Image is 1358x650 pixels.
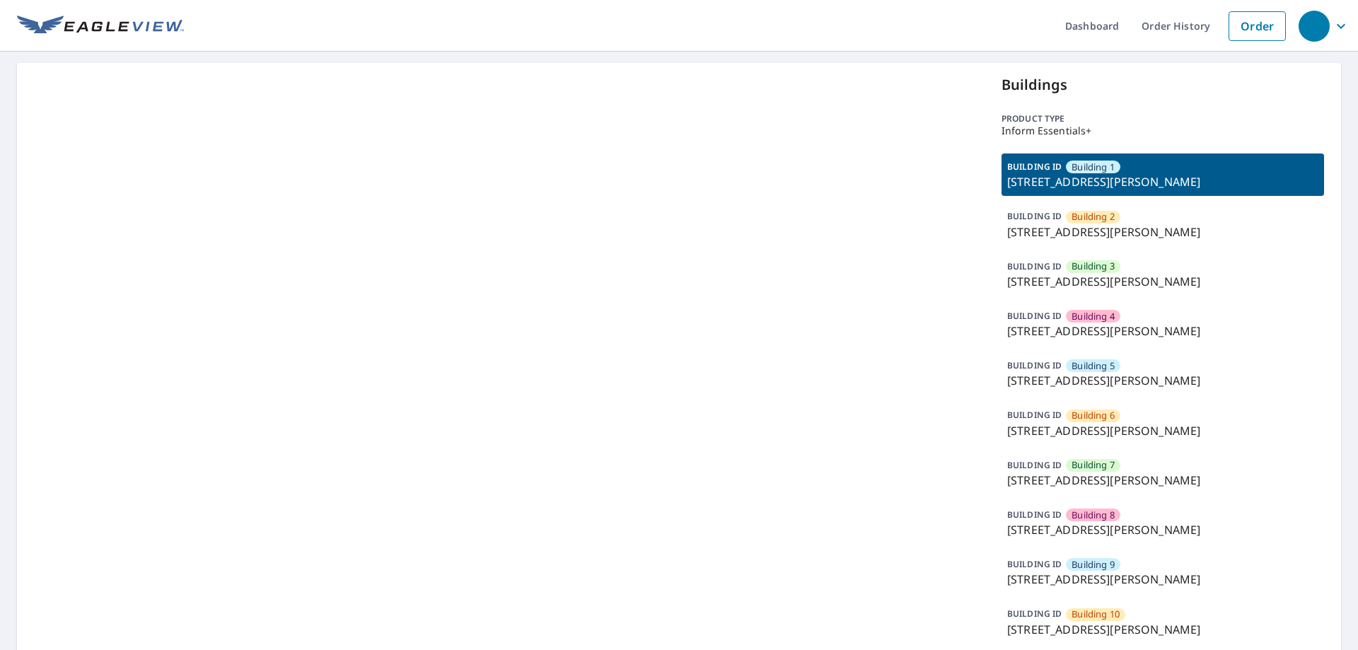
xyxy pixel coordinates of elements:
[1007,372,1318,389] p: [STREET_ADDRESS][PERSON_NAME]
[1007,359,1062,371] p: BUILDING ID
[1007,224,1318,240] p: [STREET_ADDRESS][PERSON_NAME]
[1007,260,1062,272] p: BUILDING ID
[1007,558,1062,570] p: BUILDING ID
[1002,74,1324,95] p: Buildings
[1072,161,1115,174] span: Building 1
[1007,310,1062,322] p: BUILDING ID
[1007,323,1318,339] p: [STREET_ADDRESS][PERSON_NAME]
[1007,273,1318,290] p: [STREET_ADDRESS][PERSON_NAME]
[1072,359,1115,373] span: Building 5
[1072,458,1115,472] span: Building 7
[1007,621,1318,638] p: [STREET_ADDRESS][PERSON_NAME]
[1002,125,1324,137] p: Inform Essentials+
[1007,173,1318,190] p: [STREET_ADDRESS][PERSON_NAME]
[1007,472,1318,489] p: [STREET_ADDRESS][PERSON_NAME]
[1072,210,1115,224] span: Building 2
[1007,571,1318,588] p: [STREET_ADDRESS][PERSON_NAME]
[17,16,184,37] img: EV Logo
[1007,608,1062,620] p: BUILDING ID
[1007,422,1318,439] p: [STREET_ADDRESS][PERSON_NAME]
[1072,409,1115,422] span: Building 6
[1002,112,1324,125] p: Product type
[1072,509,1115,522] span: Building 8
[1072,558,1115,571] span: Building 9
[1007,459,1062,471] p: BUILDING ID
[1007,409,1062,421] p: BUILDING ID
[1007,161,1062,173] p: BUILDING ID
[1007,210,1062,222] p: BUILDING ID
[1229,11,1286,41] a: Order
[1072,608,1120,621] span: Building 10
[1007,521,1318,538] p: [STREET_ADDRESS][PERSON_NAME]
[1072,310,1115,323] span: Building 4
[1007,509,1062,521] p: BUILDING ID
[1072,260,1115,273] span: Building 3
